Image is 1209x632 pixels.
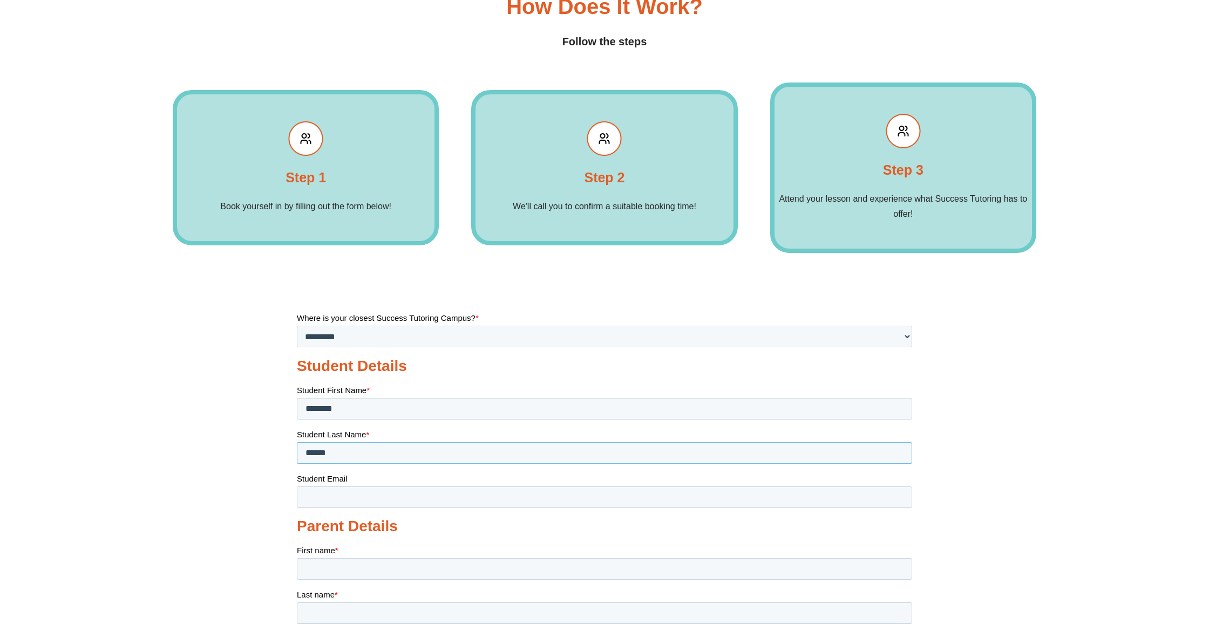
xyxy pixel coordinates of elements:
[173,33,1036,50] h4: Follow the steps
[584,167,624,188] h4: Step 2
[1024,510,1209,632] iframe: Chat Widget
[883,159,923,181] h4: Step 3
[286,167,326,188] h4: Step 1
[775,191,1032,222] p: Attend your lesson and experience what Success Tutoring has to offer!
[513,199,696,214] p: We'll call you to confirm a suitable booking time!
[220,199,391,214] p: Book yourself in by filling out the form below!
